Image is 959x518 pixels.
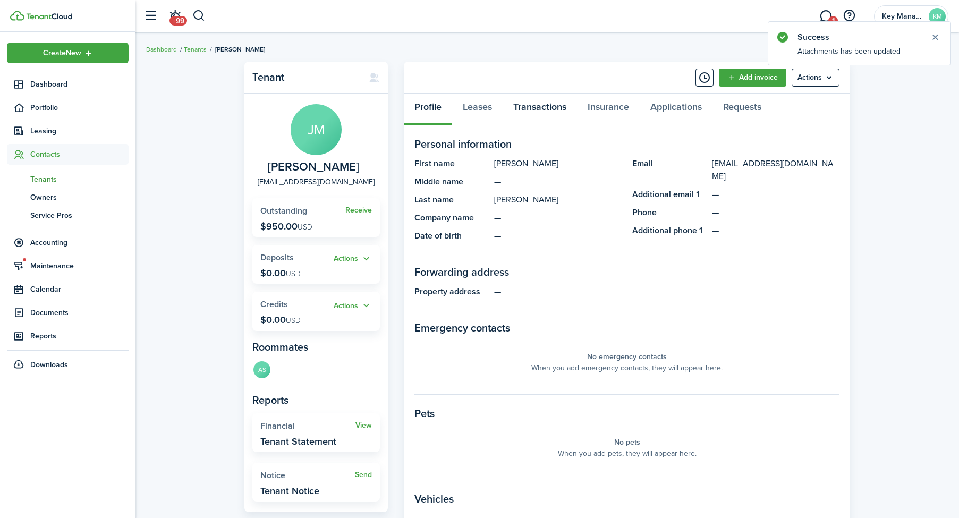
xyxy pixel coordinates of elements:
[169,16,187,26] span: +99
[252,339,380,355] panel-main-subtitle: Roommates
[43,49,81,57] span: Create New
[260,486,319,496] widget-stats-description: Tenant Notice
[30,260,129,271] span: Maintenance
[146,45,177,54] a: Dashboard
[252,392,380,408] panel-main-subtitle: Reports
[30,307,129,318] span: Documents
[494,211,622,224] panel-main-description: —
[260,436,336,447] widget-stats-description: Tenant Statement
[614,437,640,448] panel-main-placeholder-title: No pets
[286,268,301,279] span: USD
[184,45,207,54] a: Tenants
[30,102,129,113] span: Portfolio
[30,359,68,370] span: Downloads
[494,157,622,170] panel-main-description: [PERSON_NAME]
[260,298,288,310] span: Credits
[414,264,839,280] panel-main-section-title: Forwarding address
[165,3,185,30] a: Notifications
[26,13,72,20] img: TenantCloud
[414,285,489,298] panel-main-title: Property address
[768,46,950,65] notify-body: Attachments has been updated
[334,253,372,265] button: Actions
[414,157,489,170] panel-main-title: First name
[258,176,375,188] a: [EMAIL_ADDRESS][DOMAIN_NAME]
[712,157,839,183] a: [EMAIL_ADDRESS][DOMAIN_NAME]
[840,7,858,25] button: Open resource center
[414,491,839,507] panel-main-section-title: Vehicles
[298,222,312,233] span: USD
[929,8,946,25] avatar-text: KM
[215,45,265,54] span: [PERSON_NAME]
[7,43,129,63] button: Open menu
[30,174,129,185] span: Tenants
[632,157,707,183] panel-main-title: Email
[260,421,355,431] widget-stats-title: Financial
[577,94,640,125] a: Insurance
[260,315,301,325] p: $0.00
[30,330,129,342] span: Reports
[414,175,489,188] panel-main-title: Middle name
[30,149,129,160] span: Contacts
[10,11,24,21] img: TenantCloud
[140,6,160,26] button: Open sidebar
[632,224,707,237] panel-main-title: Additional phone 1
[260,471,355,480] widget-stats-title: Notice
[503,94,577,125] a: Transactions
[260,205,307,217] span: Outstanding
[30,237,129,248] span: Accounting
[30,79,129,90] span: Dashboard
[792,69,839,87] button: Open menu
[345,206,372,215] a: Receive
[192,7,206,25] button: Search
[355,421,372,430] a: View
[260,251,294,264] span: Deposits
[7,326,129,346] a: Reports
[695,69,714,87] button: Timeline
[7,188,129,206] a: Owners
[882,13,924,20] span: Key Management
[928,30,943,45] button: Close notify
[414,136,839,152] panel-main-section-title: Personal information
[253,361,270,378] avatar-text: AS
[632,206,707,219] panel-main-title: Phone
[494,193,622,206] panel-main-description: [PERSON_NAME]
[414,211,489,224] panel-main-title: Company name
[7,206,129,224] a: Service Pros
[712,94,772,125] a: Requests
[252,71,358,83] panel-main-title: Tenant
[719,69,786,87] a: Add invoice
[291,104,342,155] avatar-text: JM
[30,210,129,221] span: Service Pros
[494,285,839,298] panel-main-description: —
[494,230,622,242] panel-main-description: —
[414,405,839,421] panel-main-section-title: Pets
[7,170,129,188] a: Tenants
[828,16,838,26] span: 1
[7,74,129,95] a: Dashboard
[531,362,723,373] panel-main-placeholder-description: When you add emergency contacts, they will appear here.
[260,221,312,232] p: $950.00
[334,253,372,265] button: Open menu
[30,192,129,203] span: Owners
[452,94,503,125] a: Leases
[640,94,712,125] a: Applications
[792,69,839,87] menu-btn: Actions
[816,3,836,30] a: Messaging
[797,31,920,44] notify-title: Success
[558,448,697,459] panel-main-placeholder-description: When you add pets, they will appear here.
[30,284,129,295] span: Calendar
[632,188,707,201] panel-main-title: Additional email 1
[414,193,489,206] panel-main-title: Last name
[587,351,667,362] panel-main-placeholder-title: No emergency contacts
[30,125,129,137] span: Leasing
[286,315,301,326] span: USD
[334,300,372,312] button: Actions
[494,175,622,188] panel-main-description: —
[355,471,372,479] a: Send
[414,320,839,336] panel-main-section-title: Emergency contacts
[268,160,359,174] span: Jessica Martinez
